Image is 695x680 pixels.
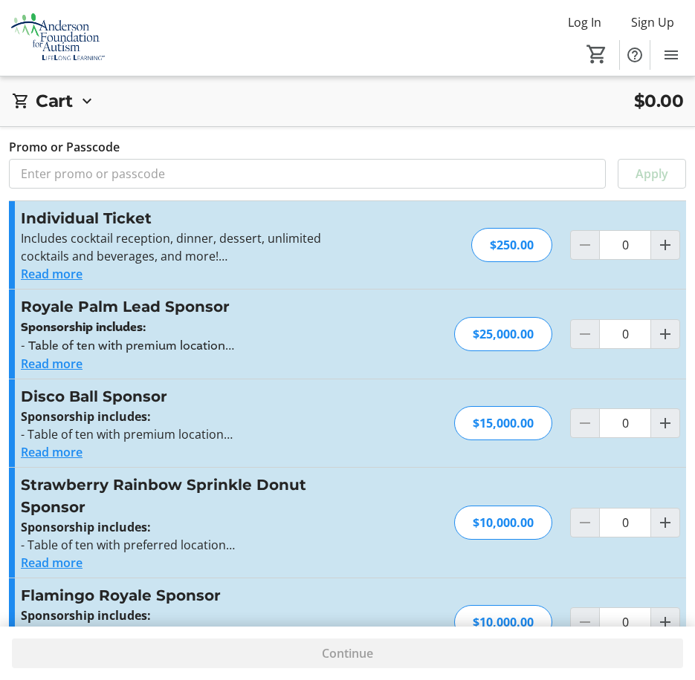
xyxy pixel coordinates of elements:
span: $0.00 [634,88,684,114]
button: Increment by one [651,231,679,259]
button: Cart [584,41,610,68]
p: - Table of ten with preferred location [21,624,346,642]
h3: Strawberry Rainbow Sprinkle Donut Sponsor [21,474,346,518]
h3: Individual Ticket [21,207,346,229]
button: Sign Up [619,10,686,34]
button: Help [620,40,650,70]
p: - Table of ten with premium location [21,425,346,443]
div: $10,000.00 [454,506,552,540]
button: Log In [556,10,613,34]
input: Royale Palm Lead Sponsor Quantity [599,319,651,349]
div: $15,000.00 [454,406,552,440]
input: Strawberry Rainbow Sprinkle Donut Sponsor Quantity [599,508,651,537]
input: Individual Ticket Quantity [599,230,651,260]
button: Increment by one [651,320,679,348]
p: - Table of ten with preferred location [21,536,346,554]
input: Flamingo Royale Sponsor Quantity [599,607,651,637]
button: Read more [21,554,83,572]
img: Anderson Foundation for Autism 's Logo [9,10,108,66]
button: Increment by one [651,509,679,537]
button: Increment by one [651,409,679,437]
strong: Sponsorship includes: [21,519,151,535]
h2: Cart [36,88,72,114]
span: Apply [636,165,668,183]
div: $25,000.00 [454,317,552,351]
input: Enter promo or passcode [9,159,606,189]
strong: Sponsorship includes: [21,408,151,425]
button: Apply [618,159,686,189]
div: $250.00 [471,228,552,262]
button: Menu [656,40,686,70]
h3: Flamingo Royale Sponsor [21,584,346,607]
h3: Disco Ball Sponsor [21,385,346,408]
span: Log In [568,13,601,31]
button: Read more [21,355,83,373]
h3: Royale Palm Lead Sponsor [21,295,346,318]
span: Sign Up [631,13,674,31]
button: Increment by one [651,608,679,636]
button: Read more [21,443,83,461]
p: Includes cocktail reception, dinner, dessert, unlimited cocktails and beverages, and more! [21,229,346,265]
label: Promo or Passcode [9,138,120,156]
div: $10,000.00 [454,605,552,639]
span: - Table of ten with premium location [21,337,234,353]
input: Disco Ball Sponsor Quantity [599,408,651,438]
button: Read more [21,265,83,283]
strong: Sponsorship includes: [21,319,146,336]
strong: Sponsorship includes: [21,607,151,624]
